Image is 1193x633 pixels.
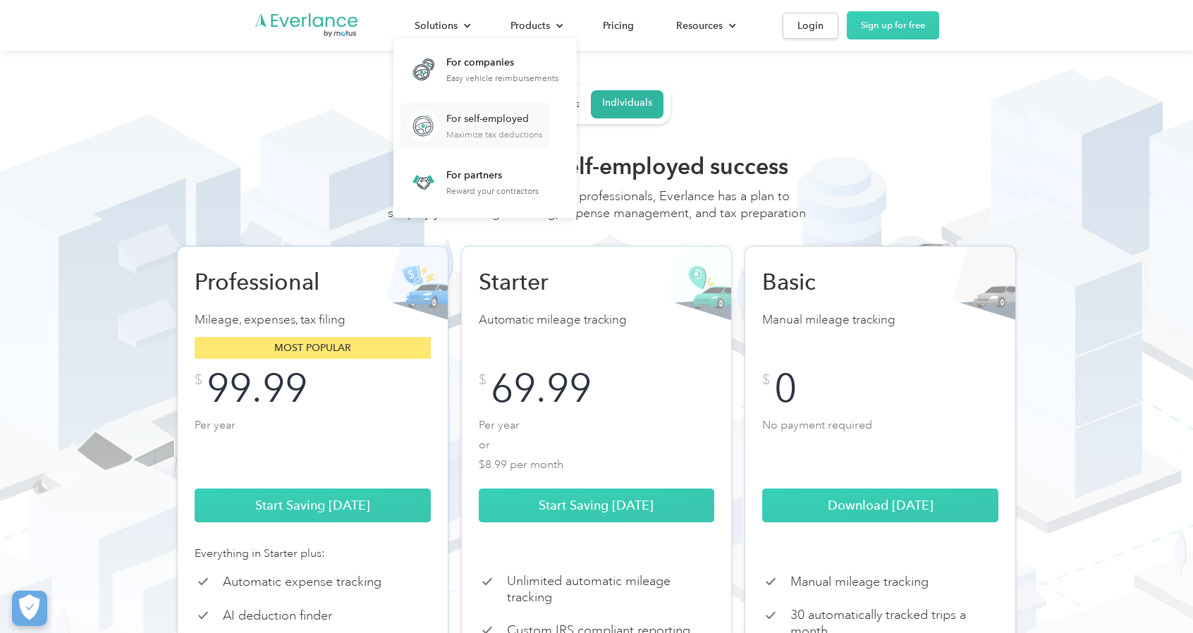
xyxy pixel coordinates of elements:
[676,17,723,35] div: Resources
[446,56,558,70] div: For companies
[207,373,307,404] div: 99.99
[195,488,431,522] a: Start Saving [DATE]
[195,337,431,359] div: Most popular
[243,128,336,156] input: Submit
[510,17,550,35] div: Products
[385,152,808,180] h2: Plans built for self-employed success
[662,13,747,38] div: Resources
[400,47,565,92] a: For companiesEasy vehicle reimbursements
[400,103,549,149] a: For self-employedMaximize tax deductions
[479,488,715,522] a: Start Saving [DATE]
[762,310,998,330] p: Manual mileage tracking
[12,591,47,626] button: Cookies Settings
[243,185,336,214] input: Submit
[415,17,458,35] div: Solutions
[762,415,998,472] p: No payment required
[446,168,539,183] div: For partners
[446,73,558,83] div: Easy vehicle reimbursements
[195,545,431,562] div: Everything in Starter plus:
[446,186,539,196] div: Reward your contractors
[762,488,998,522] a: Download [DATE]
[223,608,332,624] p: AI deduction finder
[496,13,575,38] div: Products
[446,130,542,140] div: Maximize tax deductions
[195,373,202,387] div: $
[254,12,360,39] a: Go to homepage
[603,17,634,35] div: Pricing
[479,310,715,330] p: Automatic mileage tracking
[479,415,715,472] p: Per year or $8.99 per month
[195,310,431,330] p: Mileage, expenses, tax filing
[393,38,577,218] nav: Solutions
[479,268,627,296] h2: Starter
[446,112,542,126] div: For self-employed
[400,13,482,38] div: Solutions
[762,268,910,296] h2: Basic
[783,13,838,39] a: Login
[774,373,797,404] div: 0
[479,373,487,387] div: $
[223,574,381,590] p: Automatic expense tracking
[790,574,929,590] p: Manual mileage tracking
[847,11,939,39] a: Sign up for free
[195,415,431,472] p: Per year
[400,159,546,205] a: For partnersReward your contractors
[507,573,715,605] p: Unlimited automatic mileage tracking
[195,268,343,296] h2: Professional
[797,17,824,35] div: Login
[589,13,648,38] a: Pricing
[385,188,808,235] div: From self-starters to seasoned professionals, Everlance has a plan to simplify your mileage track...
[602,97,652,109] div: Individuals
[491,373,592,404] div: 69.99
[762,373,770,387] div: $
